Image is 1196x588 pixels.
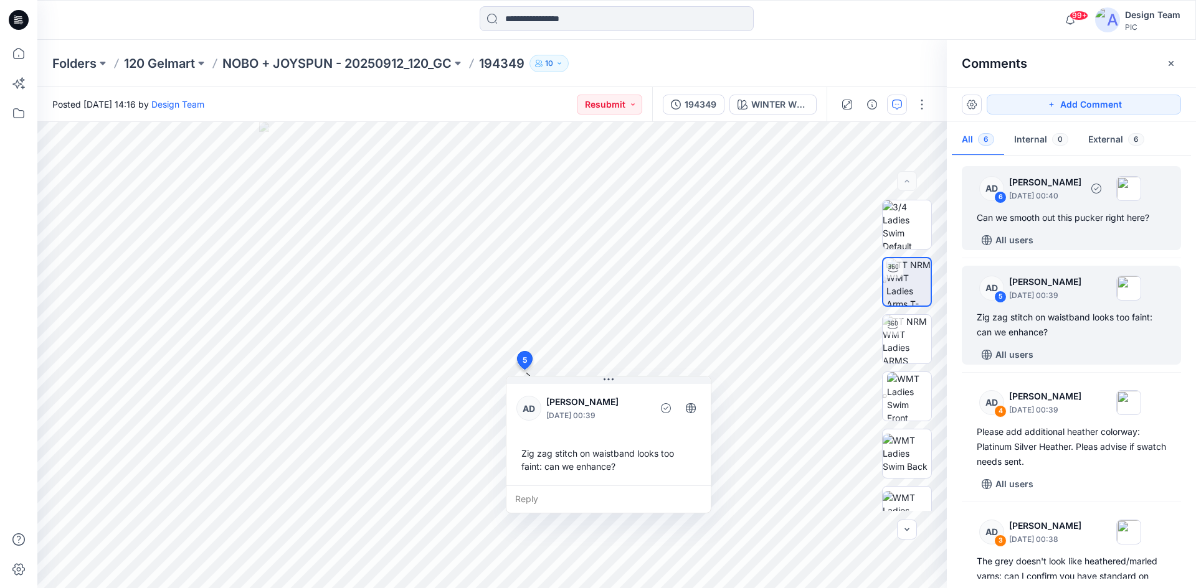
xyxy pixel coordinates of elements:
[751,98,809,111] div: WINTER WHITE
[987,95,1181,114] button: Add Comment
[685,98,716,111] div: 194349
[1009,289,1081,302] p: [DATE] 00:39
[546,394,648,409] p: [PERSON_NAME]
[962,56,1027,71] h2: Comments
[523,355,527,366] span: 5
[979,176,1004,201] div: AD
[862,95,882,114] button: Details
[1009,175,1081,190] p: [PERSON_NAME]
[883,315,931,363] img: TT NRM WMT Ladies ARMS DOWN
[995,233,1033,248] p: All users
[479,55,524,72] p: 194349
[995,347,1033,362] p: All users
[1009,274,1081,289] p: [PERSON_NAME]
[883,200,931,249] img: 3/4 Ladies Swim Default
[1128,133,1144,146] span: 6
[52,98,204,111] span: Posted [DATE] 14:16 by
[663,95,724,114] button: 194349
[995,477,1033,492] p: All users
[883,434,931,473] img: WMT Ladies Swim Back
[883,491,931,530] img: WMT Ladies Swim Left
[977,310,1166,340] div: Zig zag stitch on waistband looks too faint: can we enhance?
[977,424,1166,469] div: Please add additional heather colorway: Platinum Silver Heather. Pleas advise if swatch needs sent.
[1125,22,1180,32] div: PIC
[994,405,1007,418] div: 4
[978,133,994,146] span: 6
[546,409,648,422] p: [DATE] 00:39
[52,55,97,72] a: Folders
[1125,7,1180,22] div: Design Team
[977,230,1038,250] button: All users
[222,55,452,72] a: NOBO + JOYSPUN - 20250912_120_GC
[545,57,553,70] p: 10
[516,396,541,421] div: AD
[1009,518,1081,533] p: [PERSON_NAME]
[977,210,1166,225] div: Can we smooth out this pucker right here?
[994,191,1007,203] div: 6
[1095,7,1120,32] img: avatar
[1009,404,1081,416] p: [DATE] 00:39
[994,291,1007,303] div: 5
[977,345,1038,365] button: All users
[1009,533,1081,546] p: [DATE] 00:38
[979,520,1004,544] div: AD
[1052,133,1068,146] span: 0
[952,124,1004,156] button: All
[506,485,711,513] div: Reply
[1078,124,1154,156] button: External
[529,55,569,72] button: 10
[1009,190,1081,202] p: [DATE] 00:40
[124,55,195,72] a: 120 Gelmart
[1004,124,1078,156] button: Internal
[1070,11,1088,21] span: 99+
[729,95,817,114] button: WINTER WHITE
[887,372,932,421] img: WMT Ladies Swim Front
[994,534,1007,547] div: 3
[977,474,1038,494] button: All users
[516,442,701,478] div: Zig zag stitch on waistband looks too faint: can we enhance?
[886,258,931,306] img: TT NRM WMT Ladies Arms T-POSE
[151,99,204,110] a: Design Team
[1009,389,1081,404] p: [PERSON_NAME]
[979,276,1004,301] div: AD
[979,390,1004,415] div: AD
